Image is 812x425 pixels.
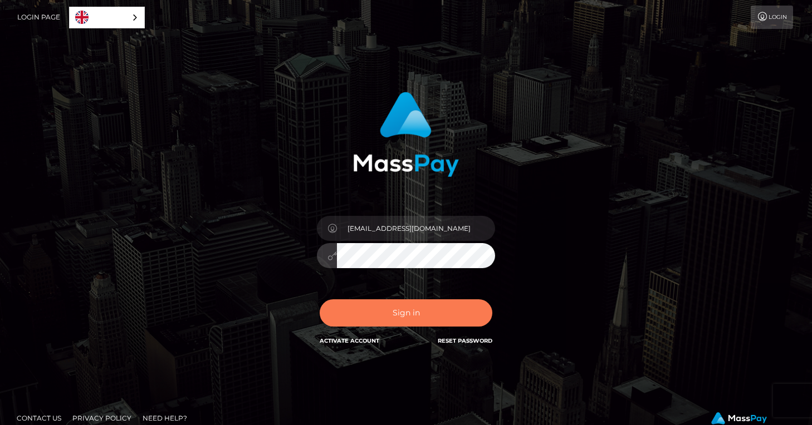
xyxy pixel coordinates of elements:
a: Login Page [17,6,60,29]
img: MassPay [711,412,767,424]
a: Activate Account [320,337,379,344]
a: Reset Password [438,337,492,344]
aside: Language selected: English [69,7,145,28]
img: MassPay Login [353,92,459,177]
a: English [70,7,144,28]
div: Language [69,7,145,28]
button: Sign in [320,299,492,327]
input: E-mail... [337,216,495,241]
a: Login [751,6,793,29]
